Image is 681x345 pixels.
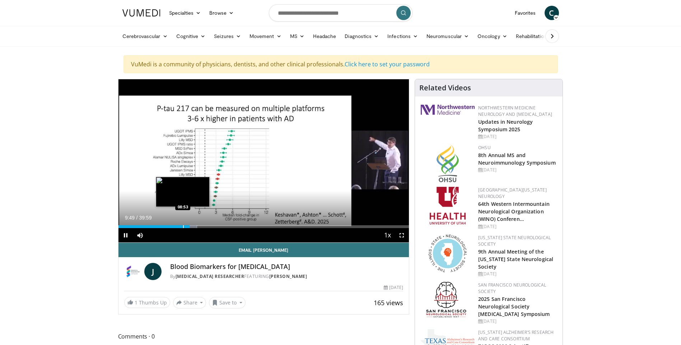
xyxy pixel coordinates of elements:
a: Headache [309,29,341,43]
a: MS [286,29,309,43]
a: Cognitive [172,29,210,43]
a: [MEDICAL_DATA] Researcher [176,273,244,279]
a: 64th Western Intermountain Neurological Organization (WINO) Conferen… [478,200,550,222]
img: image.jpeg [156,177,210,207]
a: Movement [245,29,286,43]
div: [DATE] [478,167,557,173]
a: J [144,263,162,280]
a: 1 Thumbs Up [124,297,170,308]
span: 9:49 [125,215,135,221]
a: [US_STATE] State Neurological Society [478,235,551,247]
a: Specialties [165,6,205,20]
div: [DATE] [478,133,557,140]
a: Favorites [510,6,540,20]
a: Seizures [210,29,245,43]
a: C [545,6,559,20]
img: VuMedi Logo [122,9,160,16]
input: Search topics, interventions [269,4,412,22]
a: 8th Annual MS and Neuroimmunology Symposium [478,152,556,166]
a: San Francisco Neurological Society [478,282,546,294]
a: [GEOGRAPHIC_DATA][US_STATE] Neurology [478,187,547,199]
img: 2a462fb6-9365-492a-ac79-3166a6f924d8.png.150x105_q85_autocrop_double_scale_upscale_version-0.2.jpg [421,105,475,115]
a: 2025 San Francisco Neurological Society [MEDICAL_DATA] Symposium [478,296,550,317]
button: Mute [133,228,147,242]
img: f6362829-b0a3-407d-a044-59546adfd345.png.150x105_q85_autocrop_double_scale_upscale_version-0.2.png [430,187,466,225]
a: Browse [205,6,238,20]
a: Updates in Neurology Symposium 2025 [478,118,533,133]
h4: Related Videos [419,84,471,92]
a: Email [PERSON_NAME] [118,243,409,257]
button: Share [173,297,206,308]
img: Dementia Researcher [124,263,141,280]
button: Fullscreen [395,228,409,242]
span: 39:59 [139,215,151,221]
button: Save to [209,297,246,308]
a: Rehabilitation [512,29,551,43]
a: Oncology [473,29,512,43]
img: 71a8b48c-8850-4916-bbdd-e2f3ccf11ef9.png.150x105_q85_autocrop_double_scale_upscale_version-0.2.png [429,235,467,272]
span: Comments 0 [118,332,410,341]
span: / [136,215,138,221]
img: ad8adf1f-d405-434e-aebe-ebf7635c9b5d.png.150x105_q85_autocrop_double_scale_upscale_version-0.2.png [426,282,469,320]
h4: Blood Biomarkers for [MEDICAL_DATA] [170,263,404,271]
div: [DATE] [478,271,557,277]
button: Playback Rate [380,228,395,242]
div: [DATE] [384,284,403,291]
a: Diagnostics [340,29,383,43]
a: [PERSON_NAME] [269,273,307,279]
span: 1 [135,299,137,306]
a: 9th Annual Meeting of the [US_STATE] State Neurological Society [478,248,553,270]
a: OHSU [478,145,491,151]
div: [DATE] [478,223,557,230]
img: da959c7f-65a6-4fcf-a939-c8c702e0a770.png.150x105_q85_autocrop_double_scale_upscale_version-0.2.png [437,145,459,182]
div: By FEATURING [170,273,404,280]
a: [US_STATE] Alzheimer’s Research and Care Consortium [478,329,554,342]
a: Cerebrovascular [118,29,172,43]
div: VuMedi is a community of physicians, dentists, and other clinical professionals. [123,55,558,73]
a: Click here to set your password [345,60,430,68]
button: Pause [118,228,133,242]
a: Neuromuscular [422,29,473,43]
a: Infections [383,29,422,43]
video-js: Video Player [118,79,409,243]
a: Northwestern Medicine Neurology and [MEDICAL_DATA] [478,105,552,117]
div: Progress Bar [118,225,409,228]
div: [DATE] [478,318,557,325]
span: 165 views [374,298,403,307]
